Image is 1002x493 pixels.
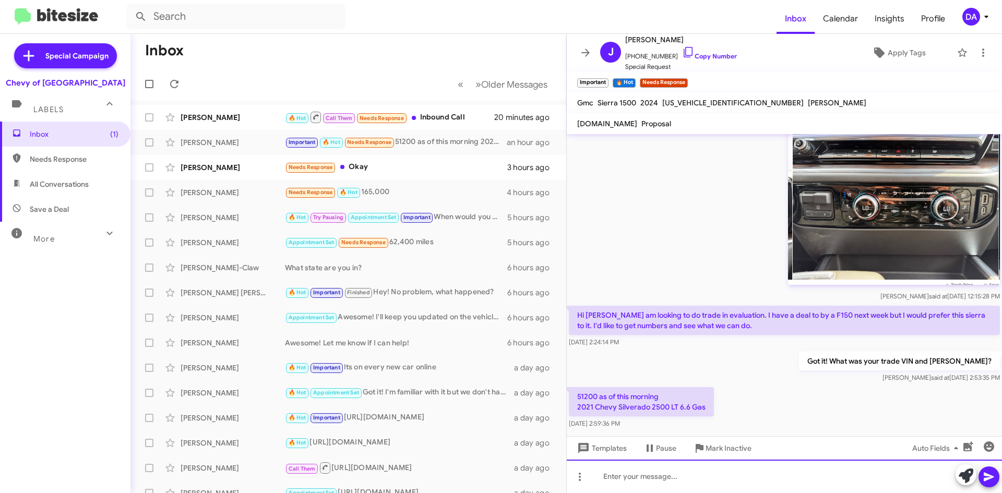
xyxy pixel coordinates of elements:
span: Auto Fields [912,439,962,458]
button: Apply Tags [845,43,952,62]
span: Gmc [577,98,593,107]
span: Pause [656,439,676,458]
span: 🔥 Hot [289,115,306,122]
div: [PERSON_NAME] [181,312,285,323]
div: [URL][DOMAIN_NAME] [285,412,514,424]
div: [PERSON_NAME]-Claw [181,262,285,273]
div: Got it! I'm familiar with it but we don't have any in stock with that package right now [285,387,514,399]
div: Inbound Call [285,111,495,124]
div: a day ago [514,363,558,373]
span: Appointment Set [289,314,335,321]
div: Okay [285,161,507,173]
span: Try Pausing [313,214,343,221]
div: 5 hours ago [507,212,558,223]
span: 🔥 Hot [340,189,357,196]
span: Appointment Set [313,389,359,396]
span: 🔥 Hot [289,439,306,446]
div: 165,000 [285,186,507,198]
div: DA [962,8,980,26]
button: Templates [567,439,635,458]
div: 6 hours ago [507,338,558,348]
span: 🔥 Hot [289,414,306,421]
span: Older Messages [481,79,547,90]
span: Templates [575,439,627,458]
span: Important [403,214,431,221]
span: Needs Response [347,139,391,146]
nav: Page navigation example [452,74,554,95]
div: 62,400 miles [285,236,507,248]
div: [URL][DOMAIN_NAME] [285,437,514,449]
div: Chevy of [GEOGRAPHIC_DATA] [6,78,125,88]
span: [DOMAIN_NAME] [577,119,637,128]
span: 🔥 Hot [323,139,340,146]
span: [PERSON_NAME] [625,33,737,46]
button: Auto Fields [904,439,971,458]
p: Hi [PERSON_NAME] am looking to do trade in evaluation. I have a deal to by a F150 next week but I... [569,306,1000,335]
div: [PERSON_NAME] [181,388,285,398]
span: Important [313,364,340,371]
span: Needs Response [289,164,333,171]
span: [DATE] 2:24:14 PM [569,338,619,346]
span: Needs Response [30,154,118,164]
div: 6 hours ago [507,262,558,273]
div: 6 hours ago [507,312,558,323]
div: [PERSON_NAME] [181,363,285,373]
div: 6 hours ago [507,287,558,298]
small: Important [577,78,609,88]
a: Inbox [777,4,815,34]
span: Important [313,414,340,421]
div: [PERSON_NAME] [181,463,285,473]
span: [PERSON_NAME] [DATE] 2:53:35 PM [882,374,1000,381]
div: a day ago [514,388,558,398]
div: Hey! No problem, what happened? [285,286,507,298]
span: [US_VEHICLE_IDENTIFICATION_NUMBER] [662,98,804,107]
span: Call Them [326,115,353,122]
a: Calendar [815,4,866,34]
div: [PERSON_NAME] [181,338,285,348]
span: [PERSON_NAME] [808,98,866,107]
a: Profile [913,4,953,34]
span: Proposal [641,119,671,128]
button: Mark Inactive [685,439,760,458]
span: Appointment Set [351,214,397,221]
span: 2024 [640,98,658,107]
span: said at [931,374,949,381]
span: [PERSON_NAME] [DATE] 12:15:28 PM [880,292,1000,300]
span: All Conversations [30,179,89,189]
a: Copy Number [682,52,737,60]
span: More [33,234,55,244]
a: Special Campaign [14,43,117,68]
span: said at [929,292,947,300]
p: 51200 as of this morning 2021 Chevy Silverado 2500 LT 6.6 Gas [569,387,714,416]
div: 20 minutes ago [495,112,558,123]
div: [PERSON_NAME] [181,212,285,223]
div: Its on every new car online [285,362,514,374]
div: [PERSON_NAME] [181,162,285,173]
div: 4 hours ago [507,187,558,198]
a: Insights [866,4,913,34]
div: [URL][DOMAIN_NAME] [285,461,514,474]
input: Search [126,4,345,29]
div: [PERSON_NAME] [181,112,285,123]
div: a day ago [514,438,558,448]
button: DA [953,8,991,26]
span: Sierra 1500 [598,98,636,107]
span: Needs Response [341,239,386,246]
span: 🔥 Hot [289,289,306,296]
span: Special Campaign [45,51,109,61]
span: » [475,78,481,91]
span: « [458,78,463,91]
p: Got it! What was your trade VIN and [PERSON_NAME]? [799,352,1000,370]
div: [PERSON_NAME] [181,413,285,423]
div: [PERSON_NAME] [181,187,285,198]
div: 5 hours ago [507,237,558,248]
div: 3 hours ago [507,162,558,173]
span: Needs Response [289,189,333,196]
button: Previous [451,74,470,95]
div: [PERSON_NAME] [181,137,285,148]
div: Awesome! I'll keep you updated on the vehicle availability, what time [DATE] can you come in? [285,311,507,323]
div: Awesome! Let me know if I can help! [285,338,507,348]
